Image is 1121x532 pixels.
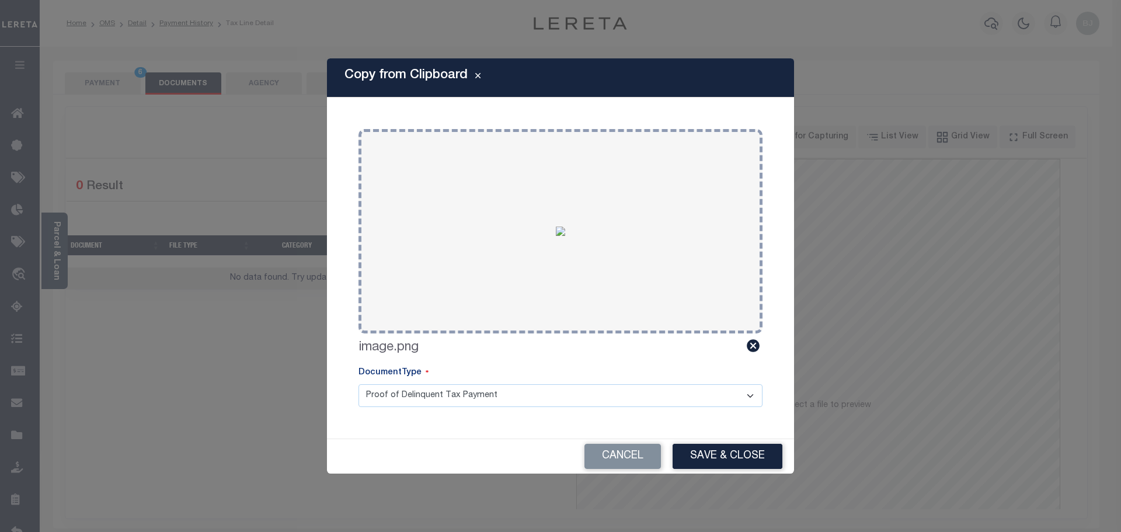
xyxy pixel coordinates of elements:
[673,444,782,469] button: Save & Close
[584,444,661,469] button: Cancel
[344,68,468,83] h5: Copy from Clipboard
[468,71,488,85] button: Close
[358,367,429,380] label: DocumentType
[556,227,565,236] img: 121db746-7800-41cf-a52f-8aae668c0bfd
[358,338,419,357] label: image.png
